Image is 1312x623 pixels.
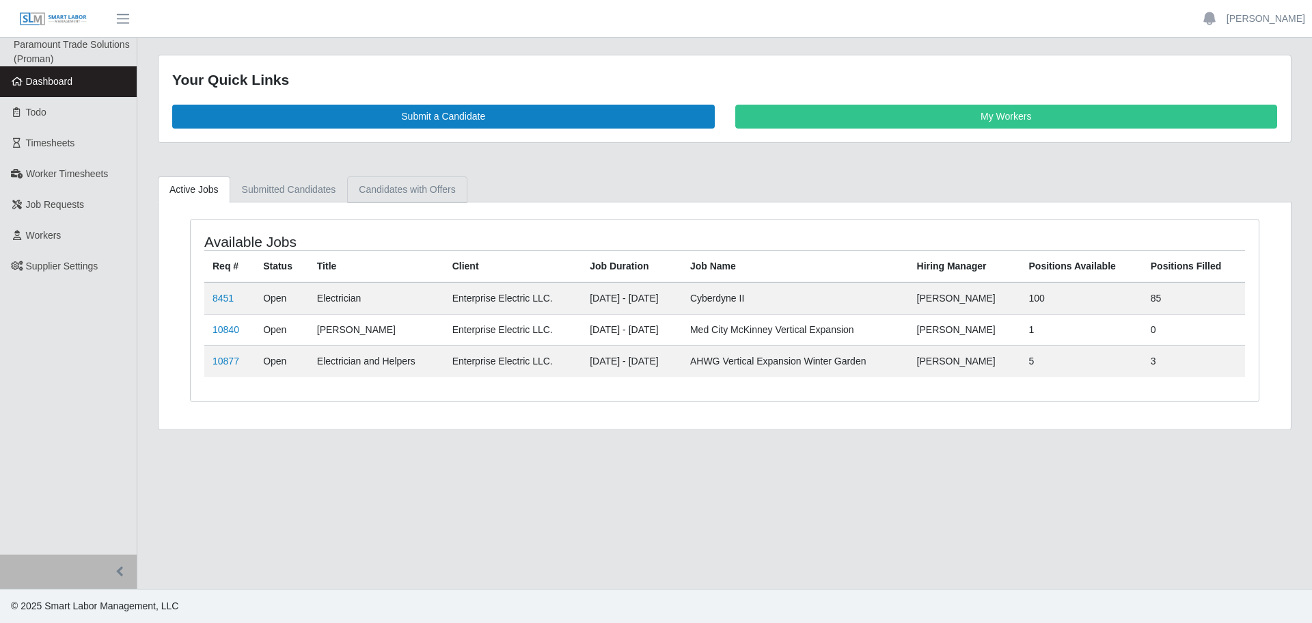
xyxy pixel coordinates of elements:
[682,345,909,377] td: AHWG Vertical Expansion Winter Garden
[1021,314,1143,345] td: 1
[347,176,467,203] a: Candidates with Offers
[255,345,309,377] td: Open
[19,12,87,27] img: SLM Logo
[735,105,1278,129] a: My Workers
[309,250,444,282] th: Title
[1143,282,1245,315] td: 85
[682,314,909,345] td: Med City McKinney Vertical Expansion
[213,324,239,335] a: 10840
[158,176,230,203] a: Active Jobs
[1021,282,1143,315] td: 100
[255,314,309,345] td: Open
[204,233,626,250] h4: Available Jobs
[1021,345,1143,377] td: 5
[11,600,178,611] span: © 2025 Smart Labor Management, LLC
[255,250,309,282] th: Status
[172,105,715,129] a: Submit a Candidate
[26,261,98,271] span: Supplier Settings
[26,168,108,179] span: Worker Timesheets
[26,199,85,210] span: Job Requests
[309,345,444,377] td: Electrician and Helpers
[582,345,682,377] td: [DATE] - [DATE]
[26,137,75,148] span: Timesheets
[309,314,444,345] td: [PERSON_NAME]
[1021,250,1143,282] th: Positions Available
[204,250,255,282] th: Req #
[444,282,582,315] td: Enterprise Electric LLC.
[444,314,582,345] td: Enterprise Electric LLC.
[682,250,909,282] th: Job Name
[230,176,348,203] a: Submitted Candidates
[1227,12,1305,26] a: [PERSON_NAME]
[909,282,1021,315] td: [PERSON_NAME]
[213,356,239,367] a: 10877
[14,39,130,64] span: Paramount Trade Solutions (Proman)
[909,314,1021,345] td: [PERSON_NAME]
[582,282,682,315] td: [DATE] - [DATE]
[1143,250,1245,282] th: Positions Filled
[909,250,1021,282] th: Hiring Manager
[26,76,73,87] span: Dashboard
[682,282,909,315] td: Cyberdyne II
[309,282,444,315] td: Electrician
[26,230,61,241] span: Workers
[582,314,682,345] td: [DATE] - [DATE]
[444,250,582,282] th: Client
[26,107,46,118] span: Todo
[213,293,234,304] a: 8451
[444,345,582,377] td: Enterprise Electric LLC.
[909,345,1021,377] td: [PERSON_NAME]
[1143,314,1245,345] td: 0
[582,250,682,282] th: Job Duration
[255,282,309,315] td: Open
[1143,345,1245,377] td: 3
[172,69,1277,91] div: Your Quick Links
